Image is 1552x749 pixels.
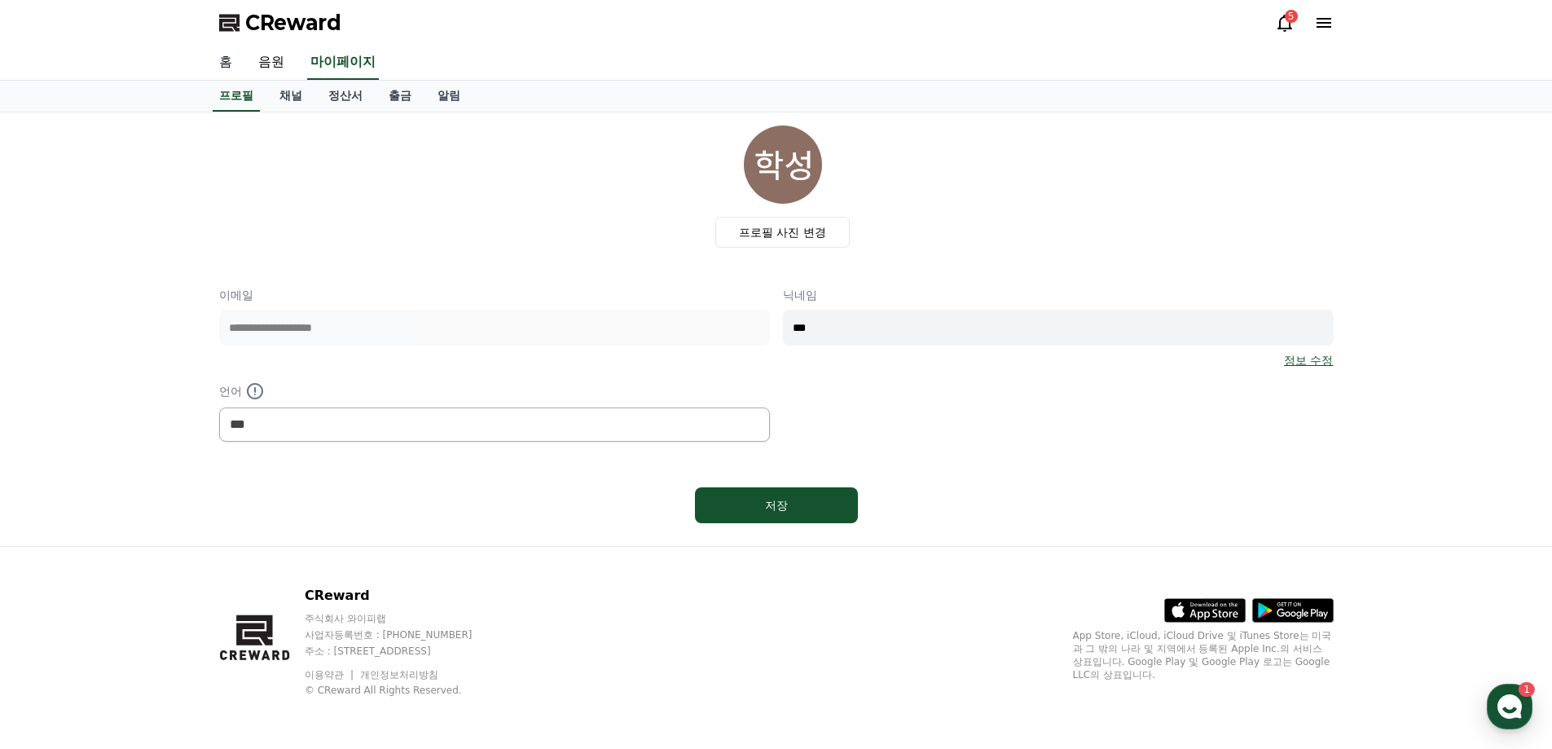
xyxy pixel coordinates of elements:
span: 설정 [252,541,271,554]
p: 닉네임 [783,287,1334,303]
p: 사업자등록번호 : [PHONE_NUMBER] [305,628,503,641]
button: 저장 [695,487,858,523]
p: © CReward All Rights Reserved. [305,684,503,697]
span: 홈 [51,541,61,554]
a: 출금 [376,81,424,112]
a: 음원 [245,46,297,80]
a: 채널 [266,81,315,112]
a: 설정 [210,517,313,557]
p: 언어 [219,381,770,401]
p: App Store, iCloud, iCloud Drive 및 iTunes Store는 미국과 그 밖의 나라 및 지역에서 등록된 Apple Inc.의 서비스 상표입니다. Goo... [1073,629,1334,681]
div: 5 [1285,10,1298,23]
span: 대화 [149,542,169,555]
span: CReward [245,10,341,36]
p: 주식회사 와이피랩 [305,612,503,625]
a: 홈 [5,517,108,557]
label: 프로필 사진 변경 [715,217,850,248]
a: 알림 [424,81,473,112]
a: 정산서 [315,81,376,112]
img: profile_image [744,126,822,204]
a: 개인정보처리방침 [360,669,438,681]
a: CReward [219,10,341,36]
div: 저장 [728,497,825,513]
a: 프로필 [213,81,260,112]
a: 1대화 [108,517,210,557]
p: CReward [305,586,503,606]
span: 1 [165,516,171,529]
p: 주소 : [STREET_ADDRESS] [305,645,503,658]
a: 마이페이지 [307,46,379,80]
p: 이메일 [219,287,770,303]
a: 5 [1275,13,1295,33]
a: 홈 [206,46,245,80]
a: 정보 수정 [1284,352,1333,368]
a: 이용약관 [305,669,356,681]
